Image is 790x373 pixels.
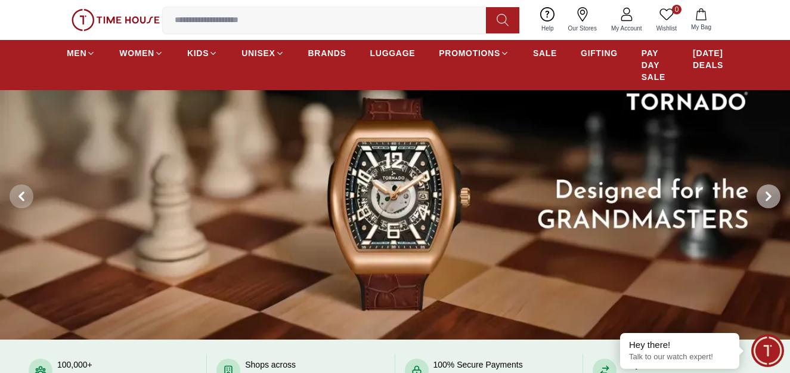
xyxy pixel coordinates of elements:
[533,42,557,64] a: SALE
[119,42,163,64] a: WOMEN
[72,9,160,31] img: ...
[534,5,561,35] a: Help
[119,47,154,59] span: WOMEN
[241,47,275,59] span: UNISEX
[563,24,602,33] span: Our Stores
[241,42,284,64] a: UNISEX
[652,24,681,33] span: Wishlist
[439,47,500,59] span: PROMOTIONS
[370,42,416,64] a: LUGGAGE
[649,5,684,35] a: 0Wishlist
[581,42,618,64] a: GIFTING
[67,42,95,64] a: MEN
[606,24,647,33] span: My Account
[308,42,346,64] a: BRANDS
[629,339,730,351] div: Hey there!
[672,5,681,14] span: 0
[439,42,509,64] a: PROMOTIONS
[642,42,669,88] a: PAY DAY SALE
[751,334,784,367] div: Chat Widget
[67,47,86,59] span: MEN
[187,42,218,64] a: KIDS
[581,47,618,59] span: GIFTING
[533,47,557,59] span: SALE
[370,47,416,59] span: LUGGAGE
[187,47,209,59] span: KIDS
[693,47,723,71] span: [DATE] DEALS
[684,6,718,34] button: My Bag
[693,42,723,76] a: [DATE] DEALS
[642,47,669,83] span: PAY DAY SALE
[308,47,346,59] span: BRANDS
[686,23,716,32] span: My Bag
[629,352,730,362] p: Talk to our watch expert!
[561,5,604,35] a: Our Stores
[537,24,559,33] span: Help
